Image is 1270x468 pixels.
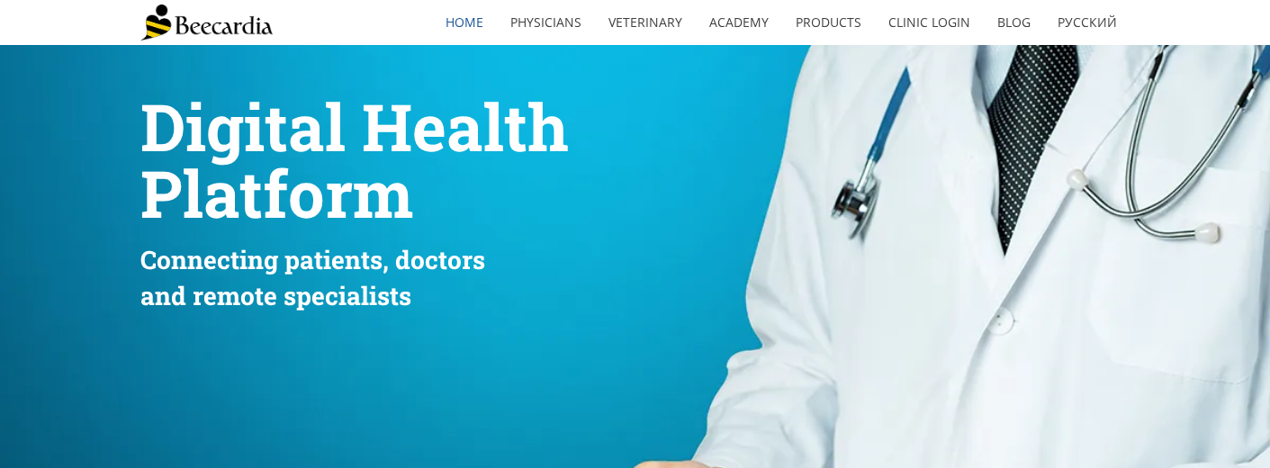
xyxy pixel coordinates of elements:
a: Physicians [497,2,595,43]
span: Connecting patients, doctors [140,243,485,276]
span: Digital Health [140,84,569,169]
a: Academy [696,2,782,43]
a: Русский [1044,2,1130,43]
a: Veterinary [595,2,696,43]
img: Beecardia [140,4,273,40]
a: Products [782,2,875,43]
a: Blog [984,2,1044,43]
span: and remote specialists [140,279,411,312]
span: Platform [140,150,413,236]
a: Clinic Login [875,2,984,43]
a: home [432,2,497,43]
